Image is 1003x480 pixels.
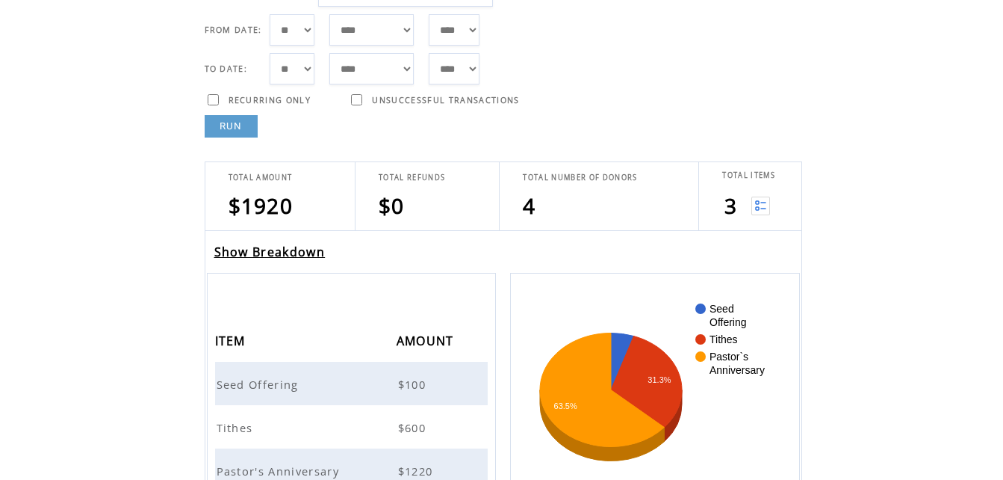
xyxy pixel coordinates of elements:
[229,191,294,220] span: $1920
[398,377,429,392] span: $100
[205,64,248,74] span: TO DATE:
[217,463,344,476] a: Pastor's Anniversary
[648,375,671,384] text: 31.3%
[205,115,258,138] a: RUN
[709,333,738,345] text: Tithes
[217,464,344,479] span: Pastor's Anniversary
[724,191,737,220] span: 3
[372,95,519,105] span: UNSUCCESSFUL TRANSACTIONS
[397,329,458,357] span: AMOUNT
[398,464,437,479] span: $1220
[523,191,535,220] span: 4
[722,170,775,180] span: TOTAL ITEMS
[217,376,302,390] a: Seed Offering
[205,25,262,35] span: FROM DATE:
[215,329,249,357] span: ITEM
[217,420,257,435] span: Tithes
[709,364,765,376] text: Anniversary
[523,173,637,182] span: TOTAL NUMBER OF DONORS
[751,197,770,215] img: View list
[709,316,747,328] text: Offering
[398,420,429,435] span: $600
[215,336,249,345] a: ITEM
[217,377,302,392] span: Seed Offering
[229,173,293,182] span: TOTAL AMOUNT
[379,191,405,220] span: $0
[379,173,445,182] span: TOTAL REFUNDS
[229,95,311,105] span: RECURRING ONLY
[217,419,257,433] a: Tithes
[214,244,326,260] a: Show Breakdown
[554,401,577,410] text: 63.5%
[709,303,734,315] text: Seed
[709,351,748,363] text: Pastor`s
[397,336,458,345] a: AMOUNT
